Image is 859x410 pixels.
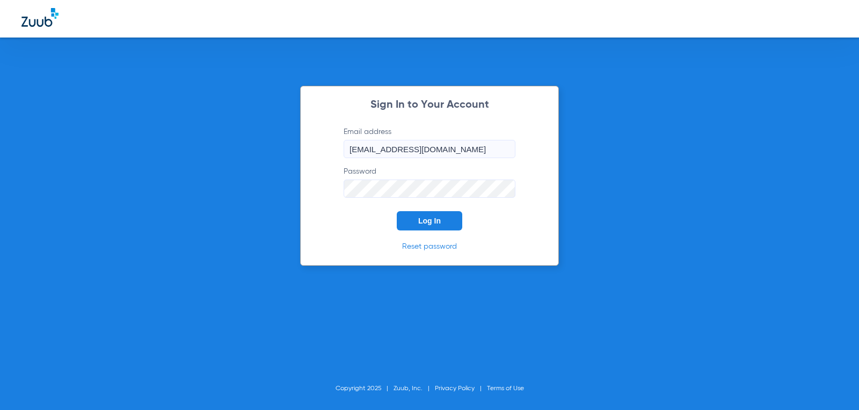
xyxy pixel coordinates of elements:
span: Log In [418,217,441,225]
input: Password [344,180,515,198]
h2: Sign In to Your Account [327,100,532,110]
button: Log In [397,211,462,230]
input: Email address [344,140,515,158]
label: Password [344,166,515,198]
a: Privacy Policy [435,385,475,392]
li: Zuub, Inc. [394,383,435,394]
img: Zuub Logo [21,8,59,27]
a: Terms of Use [487,385,524,392]
li: Copyright 2025 [336,383,394,394]
label: Email address [344,126,515,158]
a: Reset password [402,243,457,250]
